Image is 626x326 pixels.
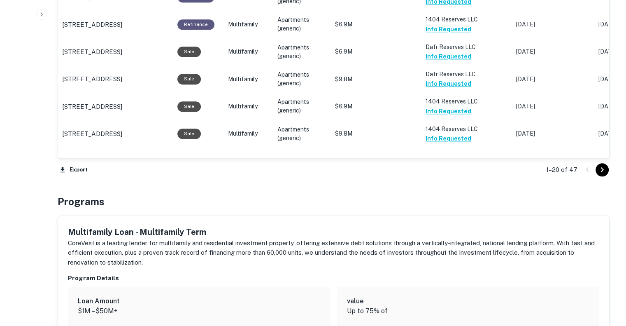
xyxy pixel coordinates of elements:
p: Multifamily [228,47,269,56]
p: [DATE] [516,47,590,56]
div: Sale [177,101,201,112]
p: [DATE] [516,102,590,111]
p: [STREET_ADDRESS] [62,20,122,30]
p: Apartments (generic) [277,70,327,88]
h6: Program Details [68,274,599,283]
button: Export [58,164,90,176]
p: Multifamily [228,102,269,111]
h6: value [347,296,590,306]
button: Go to next page [596,163,609,176]
h6: Loan Amount [78,296,321,306]
p: [DATE] [516,20,590,29]
p: $6.9M [335,102,417,111]
iframe: Chat Widget [585,260,626,300]
a: [STREET_ADDRESS] [62,129,169,139]
p: 1404 Reserves LLC [426,97,508,106]
p: [DATE] [516,75,590,84]
button: Info Requested [426,134,471,143]
p: Up to 75% of [347,306,590,316]
a: [STREET_ADDRESS] [62,20,169,30]
p: Apartments (generic) [277,125,327,143]
p: Apartments (generic) [277,98,327,115]
p: $1M – $50M+ [78,306,321,316]
p: [DATE] [516,129,590,138]
p: $6.9M [335,47,417,56]
p: $9.8M [335,75,417,84]
div: Sale [177,47,201,57]
p: [STREET_ADDRESS] [62,74,122,84]
p: [STREET_ADDRESS] [62,129,122,139]
p: Dafr Reserves LLC [426,42,508,52]
p: [STREET_ADDRESS] [62,47,122,57]
a: [STREET_ADDRESS] [62,47,169,57]
div: This loan purpose was for refinancing [177,19,214,30]
p: $6.9M [335,20,417,29]
p: Multifamily [228,129,269,138]
p: $9.8M [335,129,417,138]
p: 1404 Reserves LLC [426,15,508,24]
p: CoreVest is a leading lender for multifamily and residential investment property, offering extens... [68,238,599,267]
p: [STREET_ADDRESS] [62,102,122,112]
div: Sale [177,129,201,139]
button: Info Requested [426,24,471,34]
button: Info Requested [426,52,471,61]
a: [STREET_ADDRESS] [62,102,169,112]
p: Apartments (generic) [277,43,327,61]
h4: Programs [58,194,105,209]
p: Multifamily [228,75,269,84]
p: Multifamily [228,20,269,29]
p: Apartments (generic) [277,16,327,33]
h5: Multifamily Loan - Multifamily Term [68,226,599,238]
button: Info Requested [426,79,471,89]
div: Sale [177,74,201,84]
p: Dafr Reserves LLC [426,70,508,79]
a: [STREET_ADDRESS] [62,74,169,84]
p: 1404 Reserves LLC [426,124,508,134]
button: Info Requested [426,106,471,116]
p: 1–20 of 47 [546,165,577,175]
